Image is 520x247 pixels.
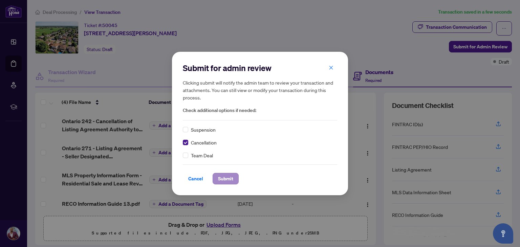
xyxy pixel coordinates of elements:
[183,107,337,114] span: Check additional options if needed:
[191,126,216,133] span: Suspension
[188,173,203,184] span: Cancel
[191,139,217,146] span: Cancellation
[183,173,209,184] button: Cancel
[213,173,239,184] button: Submit
[329,65,333,70] span: close
[191,152,213,159] span: Team Deal
[183,79,337,101] h5: Clicking submit will notify the admin team to review your transaction and attachments. You can st...
[218,173,233,184] span: Submit
[183,63,337,73] h2: Submit for admin review
[493,223,513,244] button: Open asap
